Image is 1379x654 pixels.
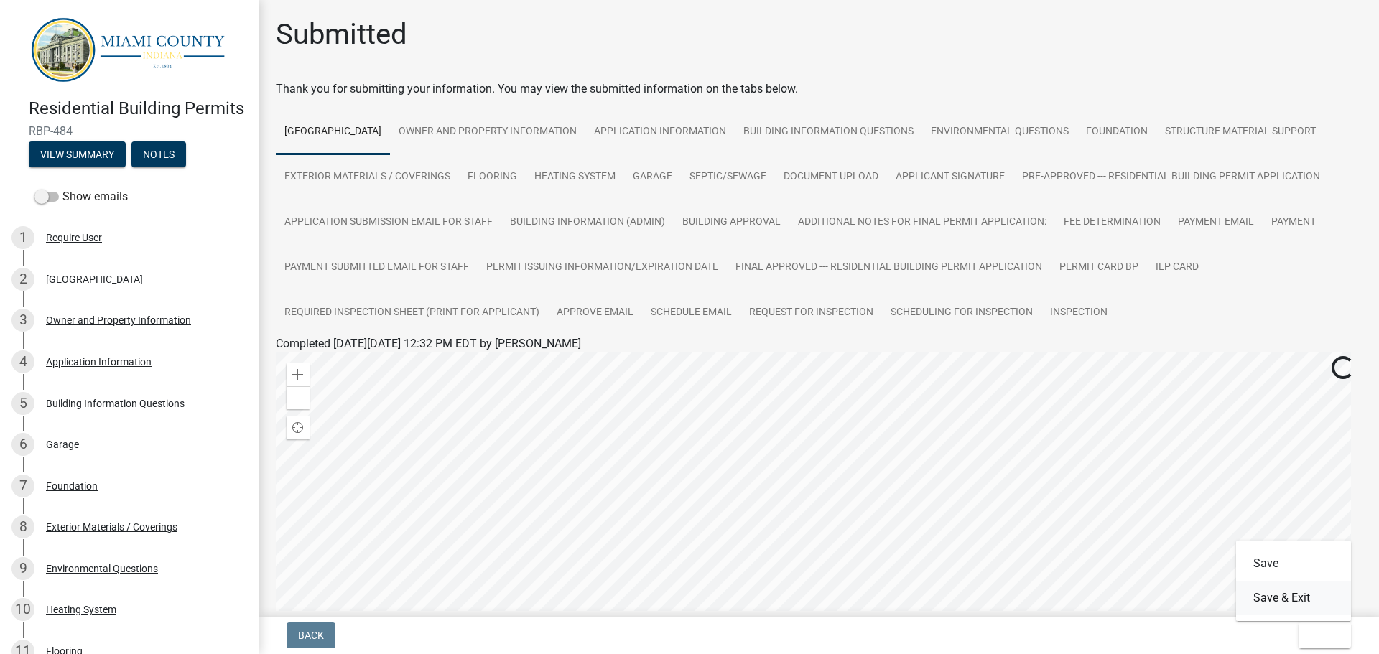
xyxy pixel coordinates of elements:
a: FINAL Approved --- Residential Building Permit Application [727,245,1051,291]
a: Payment Email [1169,200,1263,246]
div: Building Information Questions [46,398,185,408]
a: Required Inspection Sheet (Print for Applicant) [276,290,548,336]
div: 1 [11,226,34,249]
button: Back [287,622,335,648]
a: Structure Material Support [1156,109,1324,155]
a: Application Information [585,109,735,155]
span: Back [298,630,324,641]
a: Additional Notes for Final Permit Application: [789,200,1055,246]
div: 9 [11,557,34,580]
h4: Residential Building Permits [29,98,247,119]
a: Request for Inspection [740,290,882,336]
div: Find my location [287,416,310,439]
span: Exit [1310,630,1331,641]
a: Payment Submitted Email For Staff [276,245,478,291]
a: Septic/Sewage [681,154,775,200]
a: Foundation [1077,109,1156,155]
div: Exterior Materials / Coverings [46,522,177,532]
h1: Submitted [276,17,407,52]
a: Permit Card BP [1051,245,1147,291]
div: Heating System [46,604,116,615]
div: Zoom out [287,386,310,409]
a: Applicant Signature [887,154,1013,200]
div: 4 [11,350,34,373]
div: Garage [46,439,79,449]
div: 10 [11,598,34,621]
wm-modal-confirm: Summary [29,150,126,162]
div: 2 [11,268,34,291]
a: Building Approval [674,200,789,246]
wm-modal-confirm: Notes [131,150,186,162]
span: RBP-484 [29,124,230,138]
a: Scheduling for Inspection [882,290,1041,336]
a: Schedule Email [642,290,740,336]
div: 7 [11,475,34,497]
div: Foundation [46,481,98,491]
div: Zoom in [287,363,310,386]
div: 8 [11,515,34,538]
a: Fee Determination [1055,200,1169,246]
a: Flooring [459,154,526,200]
div: Exit [1236,541,1351,621]
a: Environmental Questions [922,109,1077,155]
a: Exterior Materials / Coverings [276,154,459,200]
a: Heating System [526,154,624,200]
a: Inspection [1041,290,1116,336]
div: Thank you for submitting your information. You may view the submitted information on the tabs below. [276,80,1362,98]
label: Show emails [34,188,128,205]
a: ILP Card [1147,245,1207,291]
span: Completed [DATE][DATE] 12:32 PM EDT by [PERSON_NAME] [276,337,581,350]
a: Owner and Property Information [390,109,585,155]
a: Permit Issuing Information/Expiration Date [478,245,727,291]
a: Application Submission Email for Staff [276,200,501,246]
div: Environmental Questions [46,564,158,574]
a: Approve Email [548,290,642,336]
a: Document Upload [775,154,887,200]
div: Owner and Property Information [46,315,191,325]
button: View Summary [29,141,126,167]
div: [GEOGRAPHIC_DATA] [46,274,143,284]
button: Save [1236,546,1351,581]
button: Exit [1299,622,1351,648]
a: Payment [1263,200,1324,246]
div: 6 [11,433,34,456]
div: 5 [11,392,34,415]
a: Building Information Questions [735,109,922,155]
a: Building Information (Admin) [501,200,674,246]
div: Require User [46,233,102,243]
a: Pre-Approved --- Residential Building Permit Application [1013,154,1329,200]
img: Miami County, Indiana [29,15,236,83]
a: [GEOGRAPHIC_DATA] [276,109,390,155]
div: 3 [11,309,34,332]
div: Application Information [46,357,152,367]
button: Notes [131,141,186,167]
button: Save & Exit [1236,581,1351,615]
a: Garage [624,154,681,200]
